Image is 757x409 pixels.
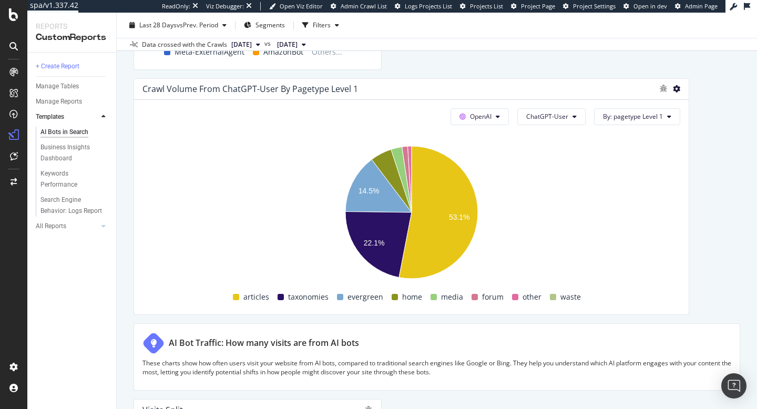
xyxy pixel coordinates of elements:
a: Project Settings [563,2,616,11]
a: Project Page [511,2,555,11]
span: Project Settings [573,2,616,10]
a: Admin Page [675,2,718,11]
div: ReadOnly: [162,2,190,11]
text: 22.1% [364,239,385,247]
div: Reports [36,21,108,32]
span: other [523,291,541,303]
a: Manage Tables [36,81,109,92]
a: Projects List [460,2,503,11]
span: vs Prev. Period [177,21,218,29]
a: Open in dev [623,2,667,11]
div: Crawl Volume from ChatGPT-User by pagetype Level 1OpenAIChatGPT-UserBy: pagetype Level 1A chart.a... [134,78,689,315]
div: Manage Tables [36,81,79,92]
span: waste [560,291,581,303]
button: Segments [240,17,289,34]
div: CustomReports [36,32,108,44]
span: Admin Crawl List [341,2,387,10]
div: Viz Debugger: [206,2,244,11]
p: These charts show how often users visit your website from AI bots, compared to traditional search... [142,359,731,376]
div: Crawl Volume from ChatGPT-User by pagetype Level 1 [142,84,358,94]
div: Business Insights Dashboard [40,142,101,164]
div: Keywords Performance [40,168,99,190]
a: Admin Crawl List [331,2,387,11]
div: Open Intercom Messenger [721,373,746,398]
div: Data crossed with the Crawls [142,40,227,49]
button: ChatGPT-User [517,108,586,125]
div: Search Engine Behavior: Logs Report [40,195,103,217]
div: AI Bot Traffic: How many visits are from AI botsThese charts show how often users visit your webs... [134,323,740,391]
a: Business Insights Dashboard [40,142,109,164]
div: Filters [313,21,331,29]
span: Open Viz Editor [280,2,323,10]
span: Open in dev [633,2,667,10]
a: Logs Projects List [395,2,452,11]
svg: A chart. [142,141,680,288]
div: All Reports [36,221,66,232]
text: 53.1% [449,213,470,221]
div: AI Bots in Search [40,127,88,138]
span: Last 28 Days [139,21,177,29]
a: Keywords Performance [40,168,109,190]
span: 2025 Sep. 22nd [231,40,252,49]
span: ChatGPT-User [526,112,568,121]
span: By: pagetype Level 1 [603,112,663,121]
span: AmazonBot [263,46,303,58]
span: OpenAI [470,112,492,121]
button: Filters [298,17,343,34]
a: Templates [36,111,98,122]
div: bug [659,85,668,92]
button: [DATE] [227,38,264,51]
span: evergreen [347,291,383,303]
div: AI Bot Traffic: How many visits are from AI bots [169,337,359,349]
span: articles [243,291,269,303]
span: forum [482,291,504,303]
text: 14.5% [359,187,380,195]
button: [DATE] [273,38,310,51]
span: Logs Projects List [405,2,452,10]
a: Search Engine Behavior: Logs Report [40,195,109,217]
span: Segments [255,21,285,29]
span: Admin Page [685,2,718,10]
a: AI Bots in Search [40,127,109,138]
div: Templates [36,111,64,122]
span: Project Page [521,2,555,10]
span: taxonomies [288,291,329,303]
a: Manage Reports [36,96,109,107]
span: Meta-ExternalAgent [175,46,244,58]
span: Projects List [470,2,503,10]
button: By: pagetype Level 1 [594,108,680,125]
a: All Reports [36,221,98,232]
span: Others... [308,46,346,58]
a: Open Viz Editor [269,2,323,11]
div: Manage Reports [36,96,82,107]
span: home [402,291,422,303]
span: vs [264,39,273,48]
span: 2025 Aug. 25th [277,40,298,49]
div: + Create Report [36,61,79,72]
span: media [441,291,463,303]
button: Last 28 DaysvsPrev. Period [125,17,231,34]
a: + Create Report [36,61,109,72]
button: OpenAI [451,108,509,125]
